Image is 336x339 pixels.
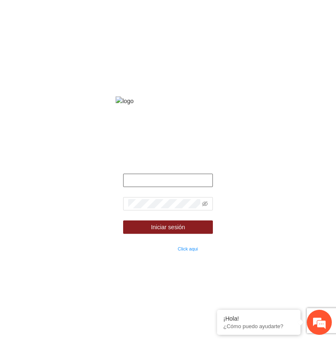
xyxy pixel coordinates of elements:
small: ¿Olvidaste tu contraseña? [123,246,198,251]
strong: Bienvenido [152,160,184,167]
p: ¿Cómo puedo ayudarte? [223,323,294,329]
span: eye-invisible [202,201,208,207]
button: Iniciar sesión [123,220,213,234]
a: Click aqui [178,246,198,251]
img: logo [116,96,220,106]
span: Iniciar sesión [151,223,185,232]
strong: Fondo de financiamiento de proyectos para la prevención y fortalecimiento de instituciones de seg... [113,117,223,152]
div: ¡Hola! [223,315,294,322]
